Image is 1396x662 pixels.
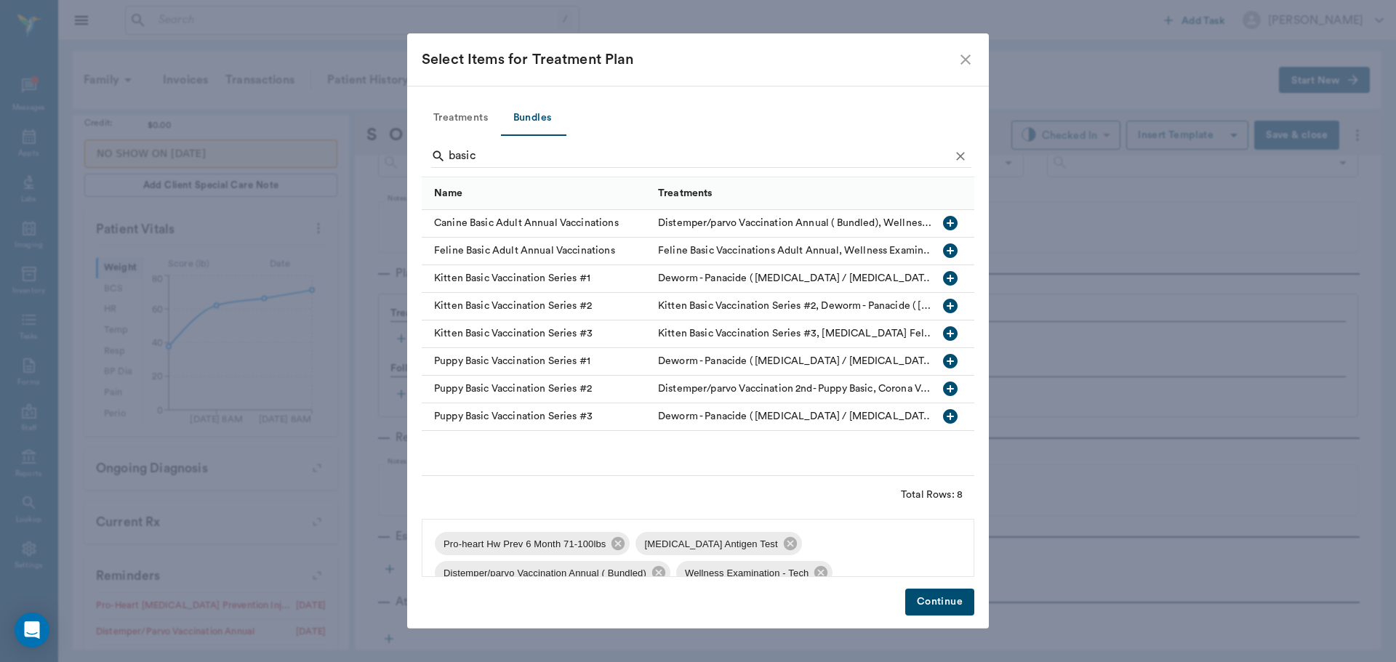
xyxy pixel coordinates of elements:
div: Pro-heart Hw Prev 6 Month 71-100lbs [435,532,630,555]
div: Kitten Basic Vaccination Series #3 [422,320,651,348]
div: Deworm - Panacide ( Pyrantel / Ivermectin ) - Puppy, Distemper/parvo Vaccination 3rd - Puppy Basi... [658,409,934,424]
div: Total Rows: 8 [901,488,963,502]
div: Kitten Basic Vaccination Series #2, Deworm - Panacide ( Ivermectin / Pyrantel ) - Included, Felin... [658,299,934,313]
span: [MEDICAL_DATA] Antigen Test [635,537,786,552]
div: Distemper/parvo Vaccination Annual ( Bundled) [435,561,670,584]
div: Distemper/parvo Vaccination 2nd- Puppy Basic, Corona Vaccination 1st - Puppy Basic, Bordetella Va... [658,382,934,396]
div: Select Items for Treatment Plan [422,48,957,71]
span: Wellness Examination - Tech [676,566,817,581]
div: Treatments [651,177,942,209]
span: Pro-heart Hw Prev 6 Month 71-100lbs [435,537,614,552]
div: Kitten Basic Vaccination Series #2 [422,293,651,320]
button: Clear [950,145,971,167]
div: Open Intercom Messenger [15,613,49,647]
button: Treatments [422,101,500,136]
div: [MEDICAL_DATA] Antigen Test [635,532,801,555]
div: Name [422,177,651,209]
input: Find a treatment [449,145,950,168]
div: Deworm - Panacide ( Ivermectin / Pyrantel ) - Included, Feline Distemper Vaccination 1st - Kitten... [658,271,934,286]
span: Distemper/parvo Vaccination Annual ( Bundled) [435,566,655,581]
div: Feline Basic Adult Annual Vaccinations [422,238,651,265]
div: Canine Basic Adult Annual Vaccinations [422,210,651,238]
button: Continue [905,589,974,615]
div: Search [431,145,971,171]
div: Puppy Basic Vaccination Series #2 [422,376,651,403]
button: close [957,51,974,68]
div: Distemper/parvo Vaccination Annual ( Bundled), Wellness Examination - Tech, Corona Vaccination An... [658,216,934,230]
div: Treatments [658,173,713,214]
button: Bundles [500,101,565,136]
div: Puppy Basic Vaccination Series #3 [422,403,651,431]
div: Wellness Examination - Tech [676,561,833,584]
div: Puppy Basic Vaccination Series #1 [422,348,651,376]
div: Feline Basic Vaccinations Adult Annual, Wellness Examination - Tech, Rabies Vaccination Feline An... [658,243,934,258]
div: Name [434,173,463,214]
div: Kitten Basic Vaccination Series #3, Rabies Vaccination Feline Annual ( Bundled ), Deworm - Mitaci... [658,326,934,341]
div: Kitten Basic Vaccination Series #1 [422,265,651,293]
div: Deworm - Panacide ( Pyrantel / Ivermectin ) - Puppy, Distemper/Parvo Vaccination 1st - Puppy Basi... [658,354,934,368]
